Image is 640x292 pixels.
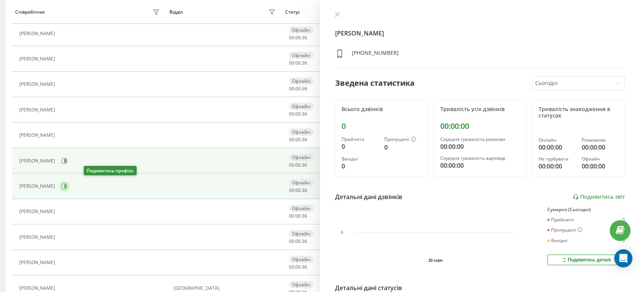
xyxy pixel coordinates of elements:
[19,107,57,113] div: [PERSON_NAME]
[295,136,301,143] span: 00
[174,286,278,291] div: [GEOGRAPHIC_DATA]
[539,106,618,119] div: Тривалість знаходження в статусах
[289,103,313,110] div: Офлайн
[573,194,625,200] a: Подивитись звіт
[582,138,618,143] div: Розмовляє
[289,34,294,41] span: 00
[289,60,307,66] div: : :
[19,209,57,214] div: [PERSON_NAME]
[289,238,294,244] span: 00
[295,187,301,193] span: 00
[302,111,307,117] span: 36
[342,122,421,131] div: 0
[342,137,378,142] div: Прийнято
[302,264,307,270] span: 36
[622,238,625,243] div: 0
[285,9,300,15] div: Статус
[289,77,313,85] div: Офлайн
[289,281,313,288] div: Офлайн
[289,60,294,66] span: 00
[547,238,567,243] div: Вихідні
[302,213,307,219] span: 36
[302,85,307,92] span: 36
[440,156,520,161] div: Середня тривалість відповіді
[289,213,307,219] div: : :
[622,217,625,222] div: 0
[342,162,378,171] div: 0
[19,286,57,291] div: [PERSON_NAME]
[547,217,574,222] div: Прийнято
[547,227,583,233] div: Пропущені
[295,34,301,41] span: 00
[539,156,575,162] div: Не турбувати
[289,136,294,143] span: 00
[289,111,294,117] span: 00
[582,162,618,171] div: 00:00:00
[19,82,57,87] div: [PERSON_NAME]
[295,111,301,117] span: 00
[289,205,313,212] div: Офлайн
[289,26,313,34] div: Офлайн
[440,161,520,170] div: 00:00:00
[335,29,625,38] h4: [PERSON_NAME]
[295,85,301,92] span: 00
[19,184,57,189] div: [PERSON_NAME]
[19,56,57,62] div: [PERSON_NAME]
[295,264,301,270] span: 00
[539,143,575,152] div: 00:00:00
[169,9,183,15] div: Відділ
[289,256,313,263] div: Офлайн
[295,162,301,168] span: 00
[539,138,575,143] div: Онлайн
[302,238,307,244] span: 36
[342,106,421,113] div: Всього дзвінків
[19,260,57,265] div: [PERSON_NAME]
[561,257,611,263] div: Подивитись деталі
[440,137,520,142] div: Середня тривалість розмови
[289,213,294,219] span: 00
[15,9,45,15] div: Співробітник
[289,264,307,270] div: : :
[302,136,307,143] span: 36
[341,230,343,235] text: 0
[289,264,294,270] span: 00
[302,60,307,66] span: 36
[289,239,307,244] div: : :
[19,31,57,36] div: [PERSON_NAME]
[289,111,307,117] div: : :
[295,213,301,219] span: 00
[352,49,399,60] div: [PHONE_NUMBER]
[289,162,294,168] span: 00
[302,34,307,41] span: 36
[614,249,632,267] div: Open Intercom Messenger
[289,230,313,237] div: Офлайн
[289,35,307,40] div: : :
[295,238,301,244] span: 00
[582,156,618,162] div: Офлайн
[384,137,421,143] div: Пропущені
[302,162,307,168] span: 36
[547,255,625,265] button: Подивитись деталі
[335,77,415,89] div: Зведена статистика
[335,192,402,201] div: Детальні дані дзвінків
[342,156,378,162] div: Вихідні
[582,143,618,152] div: 00:00:00
[440,106,520,113] div: Тривалість усіх дзвінків
[289,52,313,59] div: Офлайн
[84,166,137,175] div: Подивитись профіль
[384,143,421,152] div: 0
[289,86,307,91] div: : :
[342,142,378,151] div: 0
[302,187,307,193] span: 36
[289,162,307,168] div: : :
[19,235,57,240] div: [PERSON_NAME]
[295,60,301,66] span: 00
[19,158,57,164] div: [PERSON_NAME]
[289,85,294,92] span: 00
[289,154,313,161] div: Офлайн
[429,258,443,263] text: 20 серп
[547,207,625,212] div: Сумарно (Сьогодні)
[289,187,294,193] span: 00
[289,179,313,186] div: Офлайн
[289,128,313,136] div: Офлайн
